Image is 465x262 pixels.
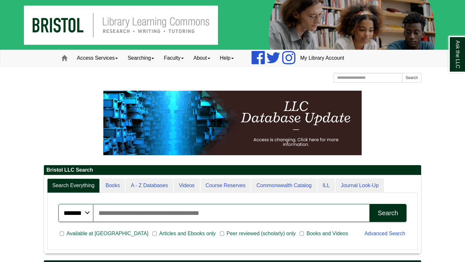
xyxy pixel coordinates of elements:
[224,230,298,237] span: Peer reviewed (scholarly) only
[44,165,421,175] h2: Bristol LLC Search
[126,178,173,193] a: A - Z Databases
[300,231,304,237] input: Books and Videos
[64,230,151,237] span: Available at [GEOGRAPHIC_DATA]
[100,178,125,193] a: Books
[201,178,251,193] a: Course Reserves
[220,231,224,237] input: Peer reviewed (scholarly) only
[159,50,189,66] a: Faculty
[152,231,157,237] input: Articles and Ebooks only
[60,231,64,237] input: Available at [GEOGRAPHIC_DATA]
[369,204,407,222] button: Search
[336,178,384,193] a: Journal Look-Up
[157,230,218,237] span: Articles and Ebooks only
[317,178,335,193] a: ILL
[72,50,123,66] a: Access Services
[103,91,362,155] img: HTML tutorial
[215,50,239,66] a: Help
[378,209,398,217] div: Search
[174,178,200,193] a: Videos
[189,50,215,66] a: About
[304,230,351,237] span: Books and Videos
[365,231,405,236] a: Advanced Search
[47,178,100,193] a: Search Everything
[123,50,159,66] a: Searching
[402,73,421,83] button: Search
[251,178,317,193] a: Commonwealth Catalog
[295,50,349,66] a: My Library Account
